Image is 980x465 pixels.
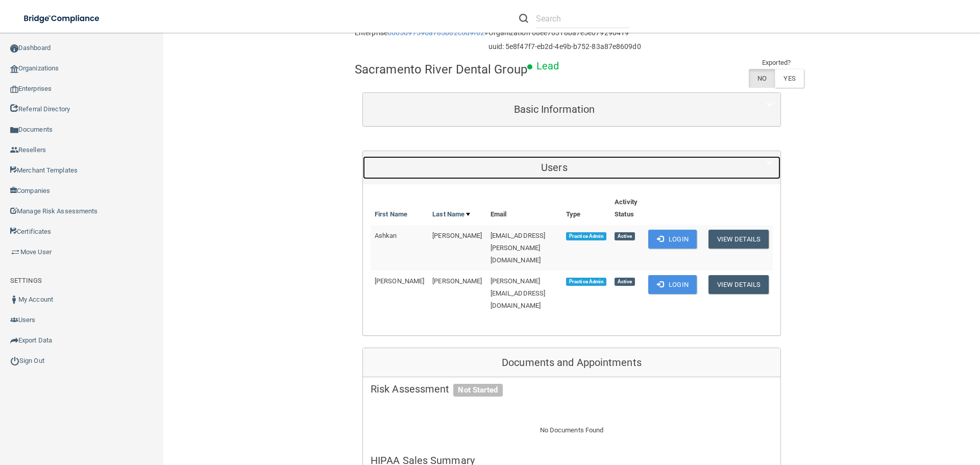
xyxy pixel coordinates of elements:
[648,230,697,249] button: Login
[10,275,42,287] label: SETTINGS
[375,277,424,285] span: [PERSON_NAME]
[375,232,397,239] span: Ashkan
[10,247,20,257] img: briefcase.64adab9b.png
[10,86,18,93] img: enterprise.0d942306.png
[363,348,780,378] div: Documents and Appointments
[615,278,635,286] span: Active
[10,126,18,134] img: icon-documents.8dae5593.png
[10,44,18,53] img: ic_dashboard_dark.d01f4a41.png
[375,208,407,221] a: First Name
[371,98,773,121] a: Basic Information
[566,232,606,240] span: Practice Admin
[355,63,527,76] h4: Sacramento River Dental Group
[536,9,629,28] input: Search
[371,162,738,173] h5: Users
[10,316,18,324] img: icon-users.e205127d.png
[10,296,18,304] img: ic_user_dark.df1a06c3.png
[536,57,559,76] p: Lead
[453,384,502,397] span: Not Started
[10,65,18,73] img: organization-icon.f8decf85.png
[615,232,635,240] span: Active
[491,277,546,309] span: [PERSON_NAME][EMAIL_ADDRESS][DOMAIN_NAME]
[519,14,528,23] img: ic-search.3b580494.png
[15,8,109,29] img: bridge_compliance_login_screen.278c3ca4.svg
[486,192,562,225] th: Email
[775,69,803,88] label: YES
[371,104,738,115] h5: Basic Information
[10,336,18,345] img: icon-export.b9366987.png
[488,43,641,51] h6: uuid: 5e8f47f7-eb2d-4e9b-b752-83a87e8609d0
[610,192,644,225] th: Activity Status
[566,278,606,286] span: Practice Admin
[10,356,19,365] img: ic_power_dark.7ecde6b1.png
[432,277,482,285] span: [PERSON_NAME]
[749,57,804,69] td: Exported?
[371,156,773,179] a: Users
[708,230,769,249] button: View Details
[371,383,773,395] h5: Risk Assessment
[749,69,775,88] label: NO
[708,275,769,294] button: View Details
[432,232,482,239] span: [PERSON_NAME]
[10,146,18,154] img: ic_reseller.de258add.png
[491,232,546,264] span: [EMAIL_ADDRESS][PERSON_NAME][DOMAIN_NAME]
[648,275,697,294] button: Login
[432,208,470,221] a: Last Name
[562,192,610,225] th: Type
[363,412,780,449] div: No Documents Found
